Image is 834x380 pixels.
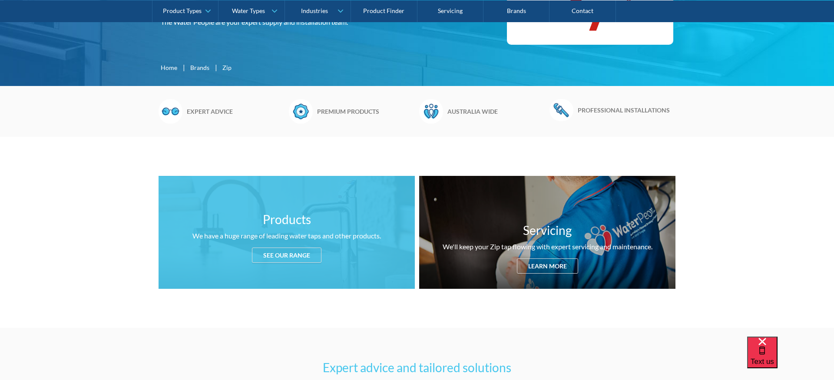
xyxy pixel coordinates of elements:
div: | [182,62,186,73]
img: Glasses [159,99,182,123]
div: | [214,62,218,73]
div: Product Types [163,7,202,14]
h3: Expert advice and tailored solutions [161,358,673,377]
div: See our range [252,248,321,263]
h6: Australia wide [447,107,545,116]
a: Brands [190,63,209,72]
h6: Professional installations [578,106,675,115]
iframe: podium webchat widget bubble [747,337,834,380]
div: Zip [222,63,232,72]
div: Industries [301,7,328,14]
h3: Servicing [523,221,572,239]
div: Water Types [232,7,265,14]
div: We have a huge range of leading water taps and other products. [192,231,381,241]
a: ServicingWe'll keep your Zip tap flowing with expert servicing and maintenance.Learn more [419,176,675,289]
img: Wrench [549,99,573,121]
div: Learn more [517,258,578,274]
img: Badge [289,99,313,123]
img: Waterpeople Symbol [419,99,443,123]
div: We'll keep your Zip tap flowing with expert servicing and maintenance. [443,241,652,252]
h6: Premium products [317,107,415,116]
a: Home [161,63,177,72]
a: ProductsWe have a huge range of leading water taps and other products.See our range [159,176,415,289]
h3: Products [263,210,311,228]
h6: Expert advice [187,107,285,116]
